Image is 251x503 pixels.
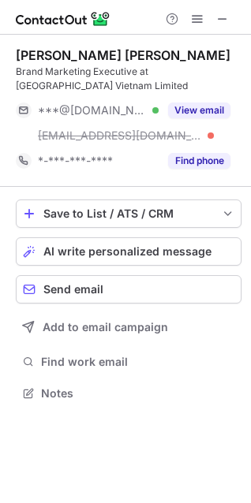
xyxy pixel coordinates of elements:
[43,245,212,258] span: AI write personalized message
[41,386,235,401] span: Notes
[16,351,242,373] button: Find work email
[38,103,147,117] span: ***@[DOMAIN_NAME]
[16,65,242,93] div: Brand Marketing Executive at [GEOGRAPHIC_DATA] Vietnam Limited
[41,355,235,369] span: Find work email
[168,153,230,169] button: Reveal Button
[16,9,111,28] img: ContactOut v5.3.10
[43,283,103,296] span: Send email
[43,321,168,333] span: Add to email campaign
[38,129,202,143] span: [EMAIL_ADDRESS][DOMAIN_NAME]
[16,199,242,228] button: save-profile-one-click
[168,102,230,118] button: Reveal Button
[16,237,242,266] button: AI write personalized message
[16,313,242,341] button: Add to email campaign
[16,47,230,63] div: [PERSON_NAME] [PERSON_NAME]
[16,382,242,404] button: Notes
[16,275,242,304] button: Send email
[43,207,214,220] div: Save to List / ATS / CRM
